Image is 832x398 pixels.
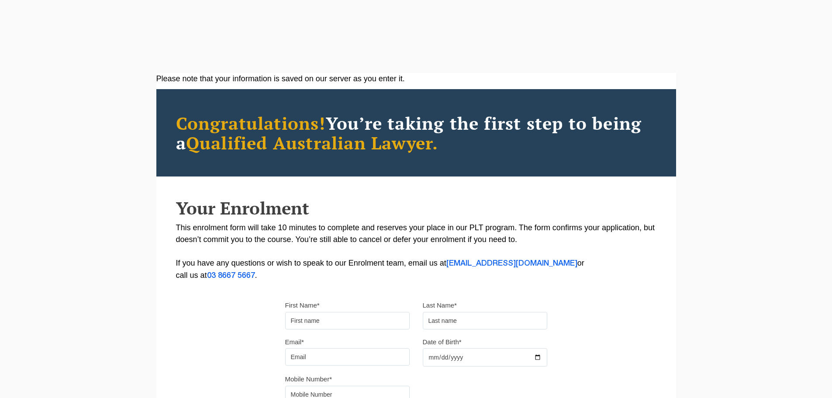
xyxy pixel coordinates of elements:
label: Mobile Number* [285,375,332,384]
h2: You’re taking the first step to being a [176,113,656,152]
a: [EMAIL_ADDRESS][DOMAIN_NAME] [446,260,577,267]
a: 03 8667 5667 [207,272,255,279]
span: Qualified Australian Lawyer. [186,131,438,154]
label: First Name* [285,301,320,310]
span: Congratulations! [176,111,326,135]
label: Last Name* [423,301,457,310]
label: Date of Birth* [423,338,462,346]
h2: Your Enrolment [176,198,656,218]
div: Please note that your information is saved on our server as you enter it. [156,73,676,85]
p: This enrolment form will take 10 minutes to complete and reserves your place in our PLT program. ... [176,222,656,282]
input: Email [285,348,410,366]
label: Email* [285,338,304,346]
input: Last name [423,312,547,329]
input: First name [285,312,410,329]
